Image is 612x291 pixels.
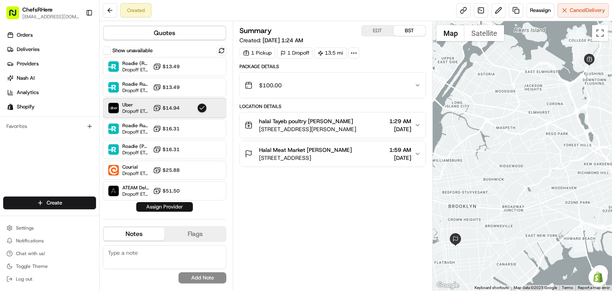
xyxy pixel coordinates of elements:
[122,129,150,135] span: Dropoff ETA -
[259,81,282,89] span: $100.00
[3,57,99,70] a: Providers
[514,285,557,290] span: Map data ©2025 Google
[3,261,96,272] button: Toggle Theme
[562,285,573,290] a: Terms
[3,273,96,285] button: Log out
[435,280,461,291] a: Open this area in Google Maps (opens a new window)
[22,14,79,20] button: [EMAIL_ADDRESS][DOMAIN_NAME]
[153,145,180,153] button: $16.31
[122,164,150,170] span: Courial
[314,47,347,59] div: 13.5 mi
[3,86,99,99] a: Analytics
[17,103,35,110] span: Shopify
[16,225,34,231] span: Settings
[163,146,180,153] span: $16.31
[3,235,96,246] button: Notifications
[16,276,32,282] span: Log out
[8,8,24,24] img: Nash
[108,144,119,155] img: Roadie (P2P)
[153,166,180,174] button: $25.88
[3,222,96,234] button: Settings
[259,117,353,125] span: halal Tayeb poultry [PERSON_NAME]
[240,141,426,167] button: Halal Meat Market [PERSON_NAME][STREET_ADDRESS]1:59 AM[DATE]
[17,46,39,53] span: Deliveries
[259,125,356,133] span: [STREET_ADDRESS][PERSON_NAME]
[8,76,22,90] img: 1736555255976-a54dd68f-1ca7-489b-9aae-adbdc363a1c4
[108,165,119,175] img: Courial
[578,285,610,290] a: Report a map error
[16,263,48,269] span: Toggle Theme
[239,103,426,110] div: Location Details
[3,3,82,22] button: ChefsRHere[EMAIL_ADDRESS][DOMAIN_NAME]
[240,73,426,98] button: $100.00
[3,120,96,133] div: Favorites
[389,117,411,125] span: 1:29 AM
[259,154,352,162] span: [STREET_ADDRESS]
[3,197,96,209] button: Create
[108,82,119,92] img: Roadie Rush (Routed)
[122,108,150,114] span: Dropoff ETA 1 hour
[104,228,165,240] button: Notes
[122,191,150,197] span: Dropoff ETA -
[153,83,180,91] button: $13.49
[122,87,150,94] span: Dropoff ETA -
[3,29,99,41] a: Orders
[17,31,33,39] span: Orders
[259,146,352,154] span: Halal Meat Market [PERSON_NAME]
[163,84,180,90] span: $13.49
[16,250,45,257] span: Chat with us!
[17,89,39,96] span: Analytics
[239,47,275,59] div: 1 Pickup
[239,63,426,70] div: Package Details
[75,116,128,124] span: API Documentation
[3,72,99,85] a: Nash AI
[22,6,53,14] button: ChefsRHere
[47,199,62,206] span: Create
[7,104,14,110] img: Shopify logo
[17,75,35,82] span: Nash AI
[112,47,153,54] label: Show unavailable
[263,37,303,44] span: [DATE] 1:24 AM
[3,248,96,259] button: Chat with us!
[122,185,150,191] span: ATEAM Delivery
[122,67,150,73] span: Dropoff ETA -
[592,25,608,41] button: Toggle fullscreen view
[5,112,64,127] a: 📗Knowledge Base
[122,81,150,87] span: Roadie Rush (Routed)
[3,43,99,56] a: Deliveries
[8,116,14,123] div: 📗
[122,60,150,67] span: Roadie (Routed)
[530,7,551,14] span: Reassign
[108,103,119,113] img: Uber
[79,135,96,141] span: Pylon
[163,126,180,132] span: $16.31
[108,186,119,196] img: ATEAM Delivery
[108,61,119,72] img: Roadie (Routed)
[16,238,44,244] span: Notifications
[122,102,150,108] span: Uber
[104,27,226,39] button: Quotes
[163,188,180,194] span: $51.50
[163,105,180,111] span: $14.94
[526,3,554,18] button: Reassign
[56,135,96,141] a: Powered byPylon
[136,202,193,212] button: Assign Provider
[239,36,303,44] span: Created:
[17,60,39,67] span: Providers
[163,167,180,173] span: $25.88
[465,25,504,41] button: Show satellite imagery
[437,25,465,41] button: Show street map
[122,122,150,129] span: Roadie Rush (P2P)
[165,228,226,240] button: Flags
[8,32,145,45] p: Welcome 👋
[475,285,509,291] button: Keyboard shortcuts
[16,116,61,124] span: Knowledge Base
[592,265,608,281] button: Map camera controls
[163,63,180,70] span: $13.49
[3,100,99,113] a: Shopify
[570,7,605,14] span: Cancel Delivery
[277,47,313,59] div: 1 Dropoff
[239,27,272,34] h3: Summary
